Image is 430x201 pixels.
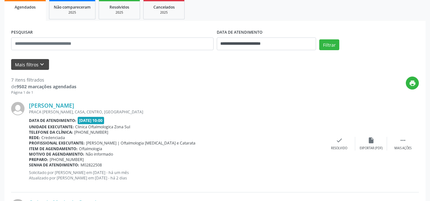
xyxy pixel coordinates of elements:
[406,77,419,90] button: print
[54,10,91,15] div: 2025
[39,61,46,68] i: keyboard_arrow_down
[75,124,130,130] span: Clinica Oftalmologica Zona Sul
[29,130,73,135] b: Telefone da clínica:
[11,59,49,70] button: Mais filtroskeyboard_arrow_down
[399,137,406,144] i: 
[81,162,102,168] span: M02822508
[29,124,74,130] b: Unidade executante:
[29,162,79,168] b: Senha de atendimento:
[109,4,129,10] span: Resolvidos
[331,146,347,151] div: Resolvido
[78,117,104,124] span: [DATE] 10:00
[29,140,85,146] b: Profissional executante:
[153,4,175,10] span: Cancelados
[79,146,102,151] span: Oftalmologia
[29,170,323,181] p: Solicitado por [PERSON_NAME] em [DATE] - há um mês Atualizado por [PERSON_NAME] em [DATE] - há 2 ...
[217,28,263,37] label: DATA DE ATENDIMENTO
[336,137,343,144] i: check
[148,10,180,15] div: 2025
[74,130,108,135] span: [PHONE_NUMBER]
[54,4,91,10] span: Não compareceram
[11,28,33,37] label: PESQUISAR
[409,80,416,87] i: print
[41,135,65,140] span: Credenciada
[29,146,78,151] b: Item de agendamento:
[86,151,113,157] span: Não informado
[86,140,195,146] span: [PERSON_NAME] | Oftalmologia [MEDICAL_DATA] e Catarata
[368,137,375,144] i: insert_drive_file
[11,102,25,115] img: img
[15,4,36,10] span: Agendados
[29,151,84,157] b: Motivo de agendamento:
[319,39,339,50] button: Filtrar
[17,84,76,90] strong: 9502 marcações agendadas
[29,135,40,140] b: Rede:
[394,146,412,151] div: Mais ações
[360,146,383,151] div: Exportar (PDF)
[103,10,135,15] div: 2025
[11,90,76,95] div: Página 1 de 1
[29,157,48,162] b: Preparo:
[29,118,76,123] b: Data de atendimento:
[29,102,74,109] a: [PERSON_NAME]
[11,83,76,90] div: de
[50,157,84,162] span: [PHONE_NUMBER]
[11,77,76,83] div: 7 itens filtrados
[29,109,323,115] div: PRACA [PERSON_NAME], CASA, CENTRO, [GEOGRAPHIC_DATA]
